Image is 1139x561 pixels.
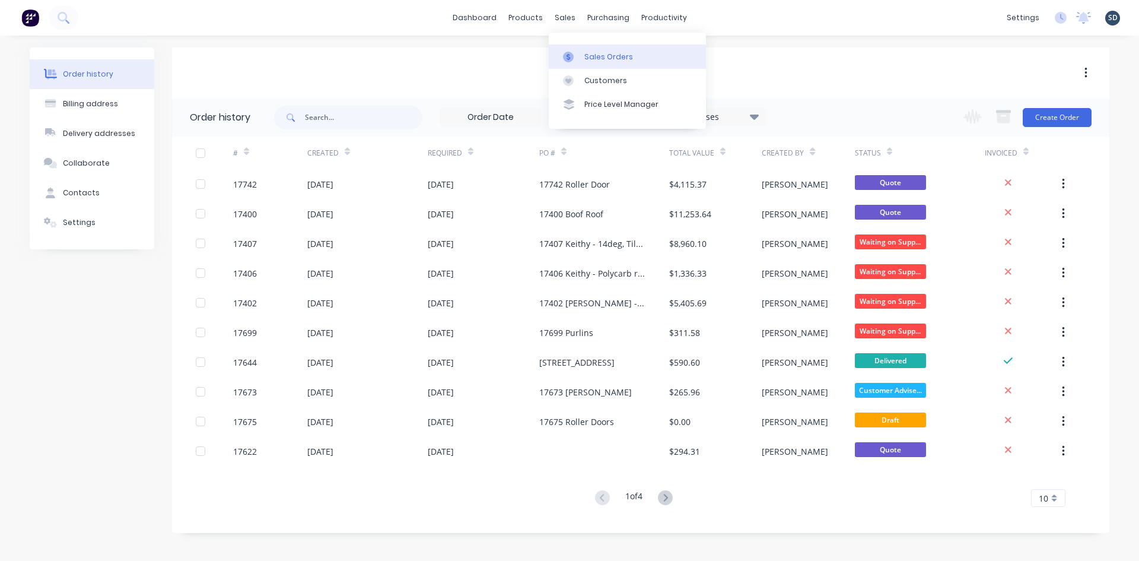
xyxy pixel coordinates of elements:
div: products [502,9,549,27]
div: 13 Statuses [666,110,766,123]
div: [PERSON_NAME] [762,297,828,309]
span: Quote [855,175,926,190]
div: PO # [539,137,669,169]
span: Waiting on Supp... [855,264,926,279]
div: 17402 [PERSON_NAME] - 27deg [539,297,645,309]
div: Invoiced [985,137,1059,169]
div: settings [1001,9,1045,27]
div: $8,960.10 [669,237,707,250]
div: Contacts [63,188,100,198]
div: purchasing [581,9,635,27]
div: [DATE] [307,178,333,191]
a: dashboard [447,9,502,27]
div: [DATE] [307,208,333,220]
div: 17742 [233,178,257,191]
div: [DATE] [428,267,454,280]
div: # [233,137,307,169]
div: [PERSON_NAME] [762,267,828,280]
div: Total Value [669,148,714,159]
div: $294.31 [669,445,700,458]
div: [STREET_ADDRESS] [539,356,615,369]
div: 17699 [233,327,257,339]
div: $11,253.64 [669,208,711,220]
span: Quote [855,442,926,457]
div: 17622 [233,445,257,458]
div: [PERSON_NAME] [762,386,828,398]
button: Create Order [1023,108,1092,127]
div: $590.60 [669,356,700,369]
div: [PERSON_NAME] [762,356,828,369]
div: [PERSON_NAME] [762,208,828,220]
div: $0.00 [669,416,691,428]
button: Delivery addresses [30,119,154,148]
div: Sales Orders [584,52,633,62]
div: Created [307,148,339,159]
div: Required [428,137,539,169]
div: 17673 [233,386,257,398]
div: Created [307,137,428,169]
span: Waiting on Supp... [855,294,926,309]
span: Quote [855,205,926,220]
div: sales [549,9,581,27]
div: 17675 [233,416,257,428]
div: 17675 Roller Doors [539,416,614,428]
div: Order history [190,110,250,125]
div: 17673 [PERSON_NAME] [539,386,632,398]
a: Sales Orders [549,45,706,68]
input: Search... [305,106,422,129]
div: 17406 Keithy - Polycarb replacement + Extra Roofs [539,267,645,280]
span: Waiting on Supp... [855,324,926,338]
div: [DATE] [428,445,454,458]
div: [DATE] [307,386,333,398]
div: [PERSON_NAME] [762,445,828,458]
a: Customers [549,69,706,93]
div: 17699 Purlins [539,327,593,339]
div: PO # [539,148,555,159]
div: 17742 Roller Door [539,178,610,191]
div: [DATE] [307,356,333,369]
div: [DATE] [428,178,454,191]
div: $1,336.33 [669,267,707,280]
div: 17400 Boof Roof [539,208,603,220]
button: Billing address [30,89,154,119]
div: $311.58 [669,327,700,339]
a: Price Level Manager [549,93,706,116]
div: $4,115.37 [669,178,707,191]
img: Factory [21,9,39,27]
div: [PERSON_NAME] [762,237,828,250]
div: Customers [584,75,627,86]
div: 17407 Keithy - 14deg, Tile to Tin Roof [539,237,645,250]
button: Settings [30,208,154,237]
div: [DATE] [307,416,333,428]
input: Order Date [441,109,540,126]
div: 17407 [233,237,257,250]
span: Waiting on Supp... [855,234,926,249]
div: [PERSON_NAME] [762,178,828,191]
div: [DATE] [307,327,333,339]
div: Delivery addresses [63,128,135,139]
span: 10 [1039,492,1048,505]
div: Status [855,137,985,169]
div: Status [855,148,881,159]
div: Invoiced [985,148,1017,159]
div: 17400 [233,208,257,220]
div: Created By [762,148,804,159]
button: Collaborate [30,148,154,178]
div: 17644 [233,356,257,369]
div: $265.96 [669,386,700,398]
div: [DATE] [428,237,454,250]
div: Created By [762,137,854,169]
div: [DATE] [307,445,333,458]
div: Total Value [669,137,762,169]
button: Order history [30,59,154,89]
div: Order history [63,69,113,80]
span: SD [1108,12,1118,23]
span: Draft [855,413,926,427]
div: [DATE] [428,356,454,369]
div: Collaborate [63,158,110,169]
div: $5,405.69 [669,297,707,309]
div: Price Level Manager [584,99,658,110]
div: [DATE] [428,208,454,220]
div: [DATE] [428,416,454,428]
div: [DATE] [428,386,454,398]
